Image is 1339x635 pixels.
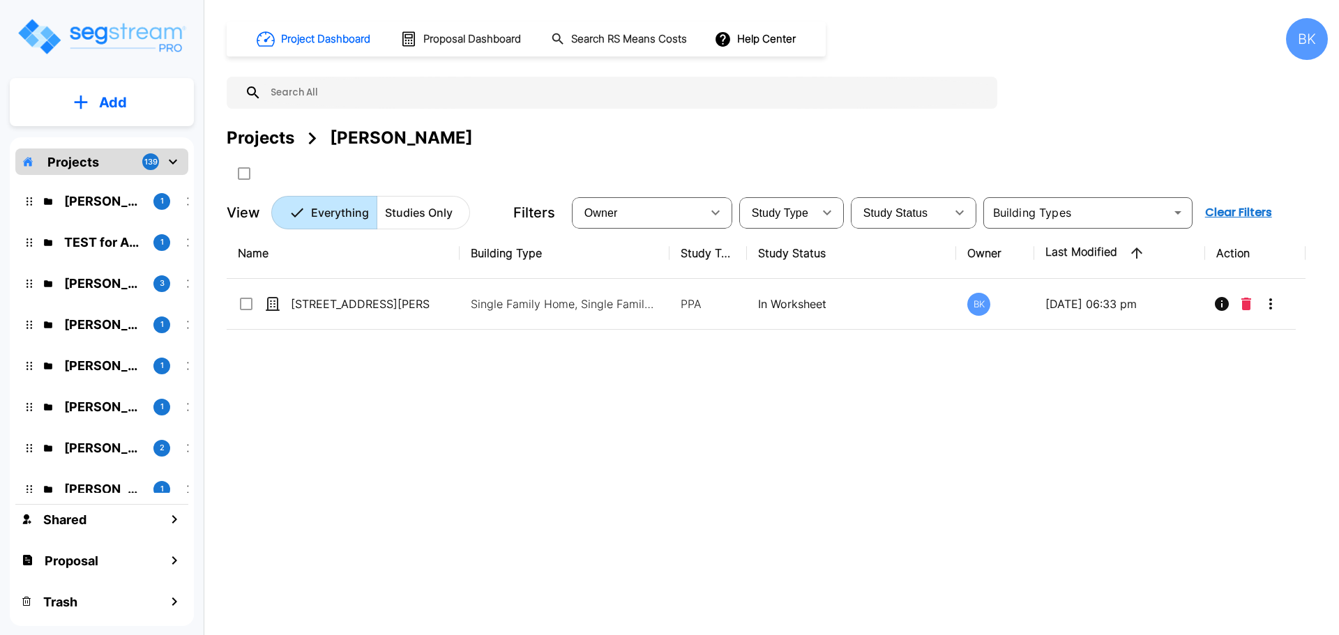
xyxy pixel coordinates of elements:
th: Name [227,228,460,279]
p: Studies Only [385,204,453,221]
p: [DATE] 06:33 pm [1045,296,1194,312]
p: View [227,202,260,223]
div: Platform [271,196,470,229]
p: Haris Hadziselimovic [64,315,142,334]
button: Open [1168,203,1188,222]
p: 2 [160,442,165,454]
h1: Shared [43,510,86,529]
p: In Worksheet [758,296,946,312]
div: Select [742,193,813,232]
p: Tom Curtin [64,274,142,293]
button: Search RS Means Costs [545,26,695,53]
button: Add [10,82,194,123]
p: 1 [160,319,164,330]
div: Select [575,193,702,232]
p: Jordan Hunt [64,356,142,375]
button: Everything [271,196,377,229]
div: Projects [227,125,294,151]
p: TEST for Assets [64,233,142,252]
th: Study Status [747,228,957,279]
p: Jake Gross [64,397,142,416]
span: Study Status [863,207,928,219]
p: Projects [47,153,99,171]
p: 1 [160,236,164,248]
p: Sid Rathi [64,480,142,498]
button: Delete [1236,290,1257,318]
button: Help Center [711,26,801,52]
p: Everything [311,204,369,221]
p: Filters [513,202,555,223]
p: Single Family Home, Single Family Home Site [471,296,659,312]
p: PPA [681,296,736,312]
button: Project Dashboard [251,24,378,54]
div: [PERSON_NAME] [330,125,473,151]
img: Logo [16,17,187,56]
h1: Project Dashboard [281,31,370,47]
span: Study Type [752,207,808,219]
button: Clear Filters [1200,199,1278,227]
th: Building Type [460,228,669,279]
th: Last Modified [1034,228,1205,279]
p: Ryan Ivie [64,438,142,457]
p: Add [99,92,127,113]
th: Action [1205,228,1306,279]
p: 139 [144,156,158,168]
p: 1 [160,401,164,413]
h1: Proposal Dashboard [423,31,521,47]
div: BK [967,293,990,316]
button: Info [1208,290,1236,318]
th: Study Type [669,228,747,279]
p: 1 [160,195,164,207]
p: 3 [160,277,165,289]
input: Search All [262,77,990,109]
div: Select [854,193,946,232]
button: SelectAll [230,160,258,188]
button: Studies Only [377,196,470,229]
button: Proposal Dashboard [395,24,529,54]
span: Owner [584,207,618,219]
div: BK [1286,18,1328,60]
h1: Search RS Means Costs [571,31,687,47]
p: 1 [160,360,164,372]
h1: Proposal [45,551,98,570]
h1: Trash [43,592,77,611]
p: 1 [160,483,164,495]
th: Owner [956,228,1034,279]
input: Building Types [988,203,1165,222]
p: Scot Poore [64,192,142,211]
button: More-Options [1257,290,1285,318]
p: [STREET_ADDRESS][PERSON_NAME] [291,296,430,312]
